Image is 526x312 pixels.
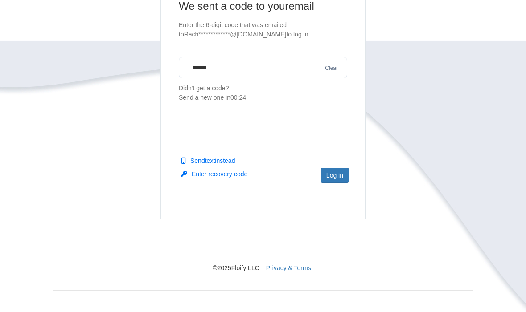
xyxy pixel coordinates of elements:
[181,156,235,165] button: Sendtextinstead
[322,64,341,73] button: Clear
[179,20,347,39] p: Enter the 6-digit code that was emailed to Rach*************@[DOMAIN_NAME] to log in.
[266,264,311,271] a: Privacy & Terms
[179,93,347,102] div: Send a new one in 00:24
[179,84,347,102] p: Didn't get a code?
[181,170,247,178] button: Enter recovery code
[321,168,349,183] button: Log in
[53,219,473,272] nav: © 2025 Floify LLC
